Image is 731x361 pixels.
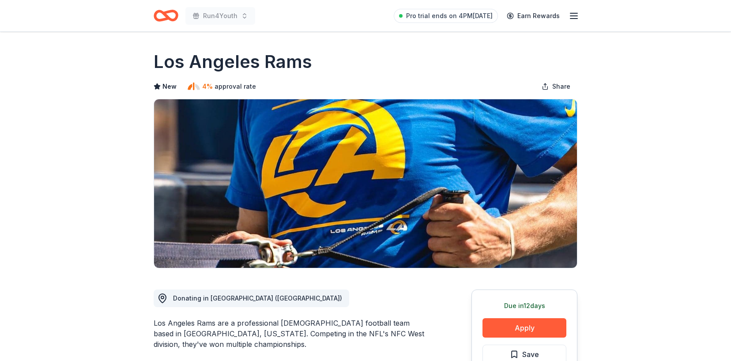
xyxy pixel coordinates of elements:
[501,8,565,24] a: Earn Rewards
[162,81,177,92] span: New
[154,49,312,74] h1: Los Angeles Rams
[482,301,566,311] div: Due in 12 days
[173,294,342,302] span: Donating in [GEOGRAPHIC_DATA] ([GEOGRAPHIC_DATA])
[154,5,178,26] a: Home
[202,81,213,92] span: 4%
[215,81,256,92] span: approval rate
[185,7,255,25] button: Run4Youth
[203,11,237,21] span: Run4Youth
[406,11,493,21] span: Pro trial ends on 4PM[DATE]
[535,78,577,95] button: Share
[154,99,577,268] img: Image for Los Angeles Rams
[154,318,429,350] div: Los Angeles Rams are a professional [DEMOGRAPHIC_DATA] football team based in [GEOGRAPHIC_DATA], ...
[394,9,498,23] a: Pro trial ends on 4PM[DATE]
[482,318,566,338] button: Apply
[552,81,570,92] span: Share
[522,349,539,360] span: Save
